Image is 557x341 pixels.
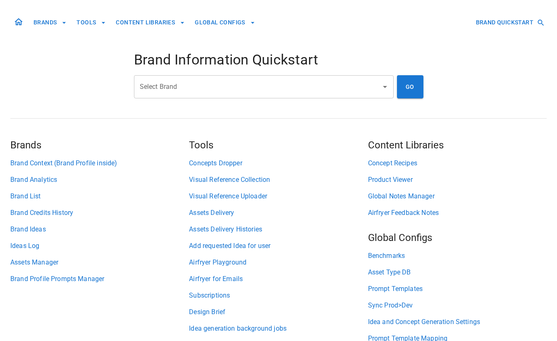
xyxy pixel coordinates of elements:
[368,317,547,327] a: Idea and Concept Generation Settings
[10,208,189,218] a: Brand Credits History
[368,251,547,261] a: Benchmarks
[10,241,189,251] a: Ideas Log
[189,158,368,168] a: Concepts Dropper
[189,274,368,284] a: Airfryer for Emails
[73,15,109,30] button: TOOLS
[189,291,368,300] a: Subscriptions
[10,274,189,284] a: Brand Profile Prompts Manager
[368,300,547,310] a: Sync Prod>Dev
[189,258,368,267] a: Airfryer Playground
[473,15,547,30] button: BRAND QUICKSTART
[191,15,258,30] button: GLOBAL CONFIGS
[10,175,189,185] a: Brand Analytics
[397,75,423,98] button: GO
[368,284,547,294] a: Prompt Templates
[379,81,391,93] button: Open
[368,231,547,244] h5: Global Configs
[189,224,368,234] a: Assets Delivery Histories
[10,224,189,234] a: Brand Ideas
[189,208,368,218] a: Assets Delivery
[189,191,368,201] a: Visual Reference Uploader
[10,158,189,168] a: Brand Context (Brand Profile inside)
[189,307,368,317] a: Design Brief
[368,138,547,152] h5: Content Libraries
[189,324,368,334] a: Idea generation background jobs
[368,191,547,201] a: Global Notes Manager
[10,258,189,267] a: Assets Manager
[189,175,368,185] a: Visual Reference Collection
[10,138,189,152] h5: Brands
[189,138,368,152] h5: Tools
[368,208,547,218] a: Airfryer Feedback Notes
[368,267,547,277] a: Asset Type DB
[368,175,547,185] a: Product Viewer
[30,15,70,30] button: BRANDS
[112,15,188,30] button: CONTENT LIBRARIES
[134,51,423,69] h4: Brand Information Quickstart
[10,191,189,201] a: Brand List
[368,158,547,168] a: Concept Recipes
[189,241,368,251] a: Add requested Idea for user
